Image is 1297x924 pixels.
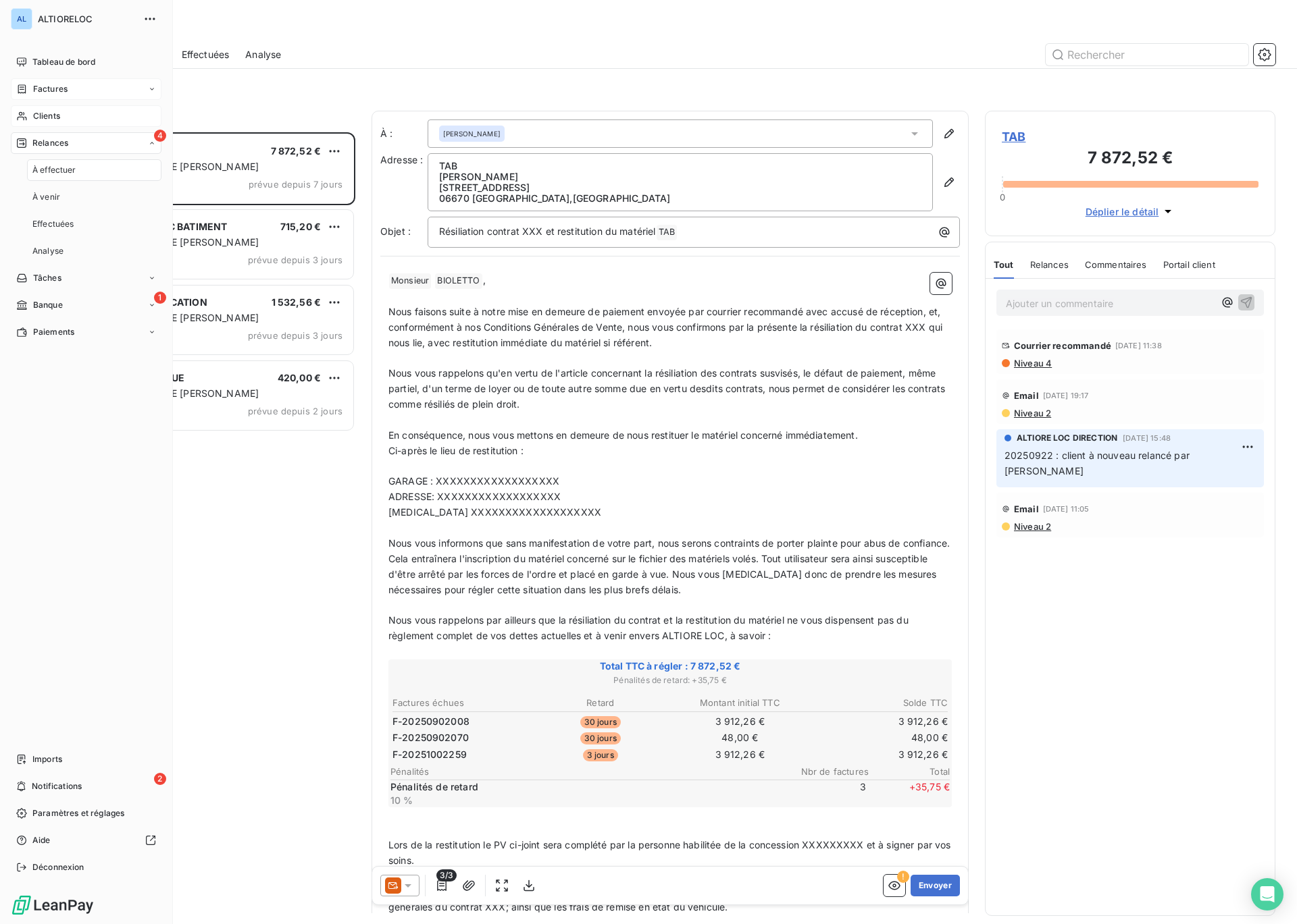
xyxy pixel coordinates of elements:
[97,387,259,399] span: PDR AL FACTURE [PERSON_NAME]
[388,445,524,456] span: Ci-après le lieu de restitution :
[245,48,281,61] span: Analyse
[32,218,74,230] span: Effectuées
[380,127,428,140] label: À :
[1123,434,1171,442] span: [DATE] 15:48
[249,179,342,190] span: prévue depuis 7 jours
[32,245,63,257] span: Analyse
[97,312,259,323] span: PDR AL FACTURE [PERSON_NAME]
[1014,340,1111,351] span: Courrier recommandé
[390,766,788,777] span: Pénalités
[1002,146,1258,173] h3: 7 872,52 €
[65,132,355,924] div: grid
[392,748,467,761] span: F-20251002259
[272,296,322,308] span: 1 532,56 €
[392,715,469,728] span: F-20250902008
[97,236,259,248] span: PDR AL FACTURE [PERSON_NAME]
[11,830,161,851] a: Aide
[38,13,135,24] span: ALTIORELOC
[32,780,82,792] span: Notifications
[32,164,76,176] span: À effectuer
[390,659,950,673] span: Total TTC à régler : 7 872,52 €
[182,48,230,61] span: Effectuées
[1163,259,1215,270] span: Portail client
[388,429,858,441] span: En conséquence, nous vous mettons en demeure de nous restituer le matériel concerné immédiatement.
[32,753,62,765] span: Imports
[1013,358,1052,369] span: Niveau 4
[435,273,482,289] span: BIOLETTO
[33,83,68,95] span: Factures
[392,696,530,710] th: Factures échues
[32,861,84,873] span: Déconnexion
[811,747,949,762] td: 3 912,26 €
[388,475,559,487] span: GARAGE : XXXXXXXXXXXXXXXXXX
[11,894,95,916] img: Logo LeanPay
[869,780,950,807] span: + 35,75 €
[811,730,949,745] td: 48,00 €
[33,326,74,338] span: Paiements
[380,225,411,237] span: Objet :
[436,869,457,881] span: 3/3
[1013,408,1051,418] span: Niveau 2
[388,839,954,866] span: Lors de la restitution le PV ci-joint sera complété par la personne habilitée de la concession XX...
[97,161,259,172] span: PDR AL FACTURE [PERSON_NAME]
[439,193,921,204] p: 06670 [GEOGRAPHIC_DATA] , [GEOGRAPHIC_DATA]
[671,714,809,729] td: 3 912,26 €
[811,696,949,710] th: Solde TTC
[380,154,423,165] span: Adresse :
[657,225,677,240] span: TAB
[278,372,321,383] span: 420,00 €
[788,766,869,777] span: Nbr de factures
[388,886,915,913] span: Une facture sera alors établie reprenant l'indemnité en réparation du préjudice subi voir article...
[811,714,949,729] td: 3 912,26 €
[33,299,63,311] span: Banque
[1115,342,1162,350] span: [DATE] 11:38
[280,221,321,232] span: 715,20 €
[869,766,950,777] span: Total
[32,137,68,149] span: Relances
[388,537,952,595] span: Nous vous informons que sans manifestation de votre part, nous serons contraints de porter plaint...
[388,367,948,410] span: Nous vous rappelons qu'en vertu de l'article concernant la résiliation des contrats susvisés, le ...
[1251,878,1283,911] div: Open Intercom Messenger
[583,749,618,761] span: 3 jours
[580,732,621,744] span: 30 jours
[388,491,561,502] span: ADRESSE: XXXXXXXXXXXXXXXXXX
[32,807,124,819] span: Paramètres et réglages
[1017,432,1117,444] span: ALTIORE LOC DIRECTION
[1004,450,1192,477] span: 20250922 : client à nouveau relancé par [PERSON_NAME]
[388,506,601,518] span: [MEDICAL_DATA] XXXXXXXXXXXXXXXXXXX
[1013,521,1051,532] span: Niveau 2
[994,259,1014,270] span: Tout
[439,182,921,193] p: [STREET_ADDRESS]
[671,747,809,762] td: 3 912,26 €
[1043,391,1089,400] span: [DATE] 19:17
[580,716,621,728] span: 30 jours
[33,272,61,284] span: Tâches
[1014,504,1039,514] span: Email
[388,306,945,348] span: Nous faisons suite à notre mise en demeure de paiement envoyée par courrier recommandé avec accus...
[154,292,166,304] span: 1
[1046,44,1248,65] input: Rechercher
[32,834,51,846] span: Aide
[392,731,469,744] span: F-20250902070
[248,330,342,341] span: prévue depuis 3 jours
[154,130,166,142] span: 4
[443,129,501,138] span: [PERSON_NAME]
[671,696,809,710] th: Montant initial TTC
[390,780,782,794] p: Pénalités de retard
[154,773,166,785] span: 2
[390,674,950,686] span: Pénalités de retard : + 35,75 €
[32,56,95,68] span: Tableau de bord
[671,730,809,745] td: 48,00 €
[785,780,866,807] span: 3
[388,614,911,641] span: Nous vous rappelons par ailleurs que la résiliation du contrat et la restitution du matériel ne v...
[439,225,656,237] span: Résiliation contrat XXX et restitution du matériel
[33,110,60,122] span: Clients
[483,274,486,286] span: ,
[389,273,431,289] span: Monsieur
[248,254,342,265] span: prévue depuis 3 jours
[1030,259,1069,270] span: Relances
[1014,390,1039,401] span: Email
[32,191,60,203] span: À venir
[1043,505,1090,513] span: [DATE] 11:05
[1002,128,1258,146] span: TAB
